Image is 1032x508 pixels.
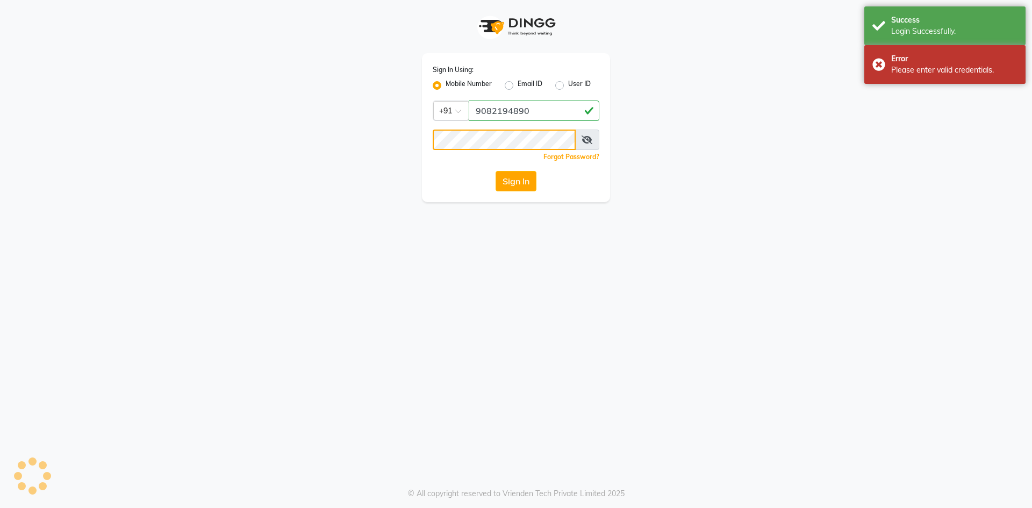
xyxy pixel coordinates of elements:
[496,171,536,191] button: Sign In
[473,11,559,42] img: logo1.svg
[433,130,576,150] input: Username
[433,65,474,75] label: Sign In Using:
[891,53,1017,65] div: Error
[891,65,1017,76] div: Please enter valid credentials.
[469,101,599,121] input: Username
[891,26,1017,37] div: Login Successfully.
[446,79,492,92] label: Mobile Number
[891,15,1017,26] div: Success
[518,79,542,92] label: Email ID
[543,153,599,161] a: Forgot Password?
[568,79,591,92] label: User ID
